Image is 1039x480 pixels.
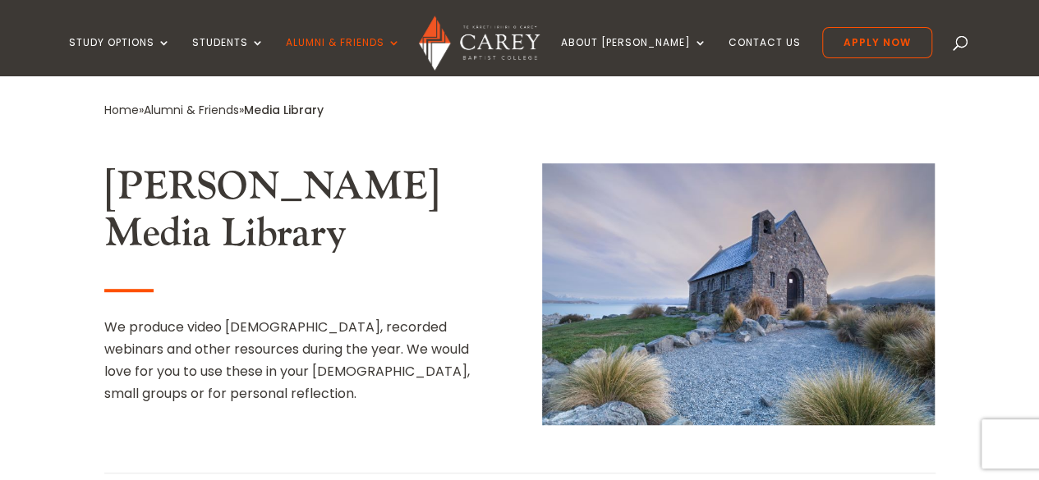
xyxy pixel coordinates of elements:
[729,37,801,75] a: Contact Us
[419,16,540,71] img: Carey Baptist College
[822,27,932,58] a: Apply Now
[144,102,239,118] a: Alumni & Friends
[244,102,324,118] span: Media Library
[104,163,497,266] h2: [PERSON_NAME] Media Library
[69,37,171,75] a: Study Options
[561,37,707,75] a: About [PERSON_NAME]
[104,102,324,118] span: » »
[286,37,401,75] a: Alumni & Friends
[192,37,264,75] a: Students
[542,163,935,425] img: about_tile_governance_2021
[104,102,139,118] a: Home
[104,316,497,405] p: We produce video [DEMOGRAPHIC_DATA], recorded webinars and other resources during the year. We wo...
